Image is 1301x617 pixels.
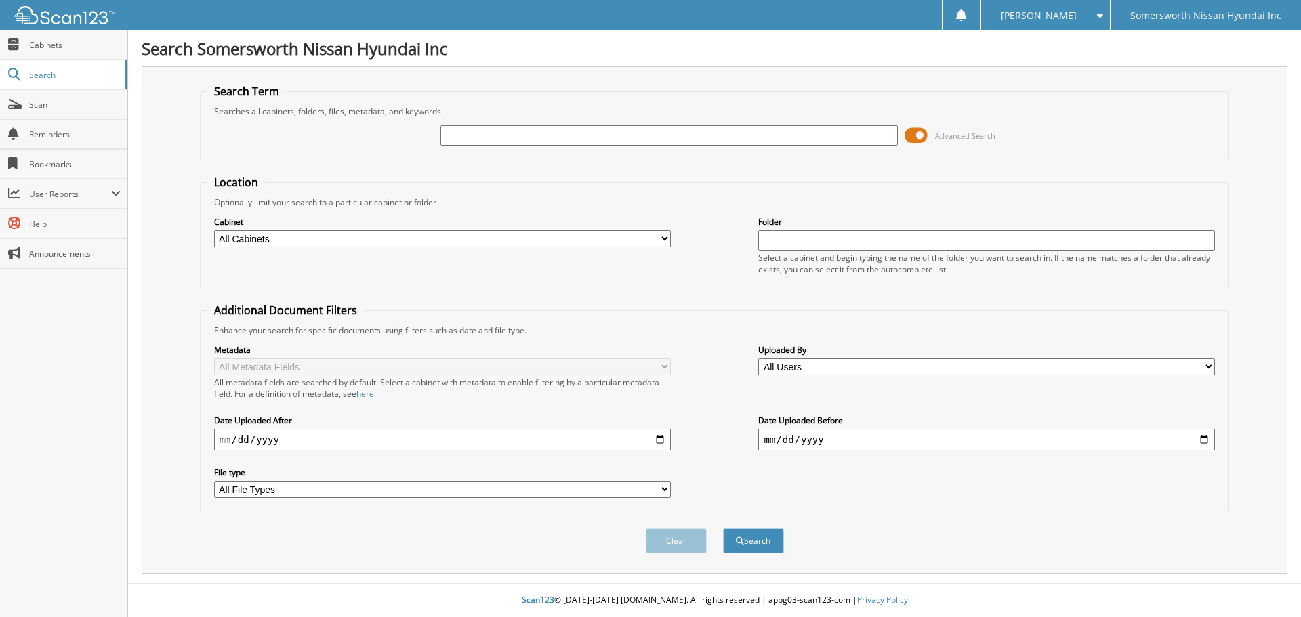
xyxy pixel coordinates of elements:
iframe: Chat Widget [1233,552,1301,617]
label: Date Uploaded After [214,414,671,426]
div: Select a cabinet and begin typing the name of the folder you want to search in. If the name match... [758,252,1215,275]
legend: Search Term [207,84,286,99]
div: Enhance your search for specific documents using filters such as date and file type. [207,324,1222,336]
img: scan123-logo-white.svg [14,6,115,24]
legend: Location [207,175,265,190]
span: Reminders [29,129,121,140]
span: Bookmarks [29,158,121,170]
span: Announcements [29,248,121,259]
legend: Additional Document Filters [207,303,364,318]
span: Advanced Search [935,131,995,141]
label: Date Uploaded Before [758,414,1215,426]
span: [PERSON_NAME] [1001,12,1077,20]
label: Folder [758,216,1215,228]
span: User Reports [29,188,111,200]
a: Privacy Policy [857,594,908,605]
div: Searches all cabinets, folders, files, metadata, and keywords [207,106,1222,117]
label: File type [214,467,671,478]
label: Cabinet [214,216,671,228]
span: Help [29,218,121,230]
div: © [DATE]-[DATE] [DOMAIN_NAME]. All rights reserved | appg03-scan123-com | [128,584,1301,617]
span: Scan123 [522,594,554,605]
div: Optionally limit your search to a particular cabinet or folder [207,196,1222,208]
a: here [356,388,374,400]
div: All metadata fields are searched by default. Select a cabinet with metadata to enable filtering b... [214,377,671,400]
button: Search [723,528,784,553]
span: Search [29,69,119,81]
span: Somersworth Nissan Hyundai Inc [1130,12,1281,20]
input: end [758,429,1215,450]
span: Scan [29,99,121,110]
span: Cabinets [29,39,121,51]
h1: Search Somersworth Nissan Hyundai Inc [142,37,1287,60]
button: Clear [646,528,707,553]
label: Uploaded By [758,344,1215,356]
input: start [214,429,671,450]
label: Metadata [214,344,671,356]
